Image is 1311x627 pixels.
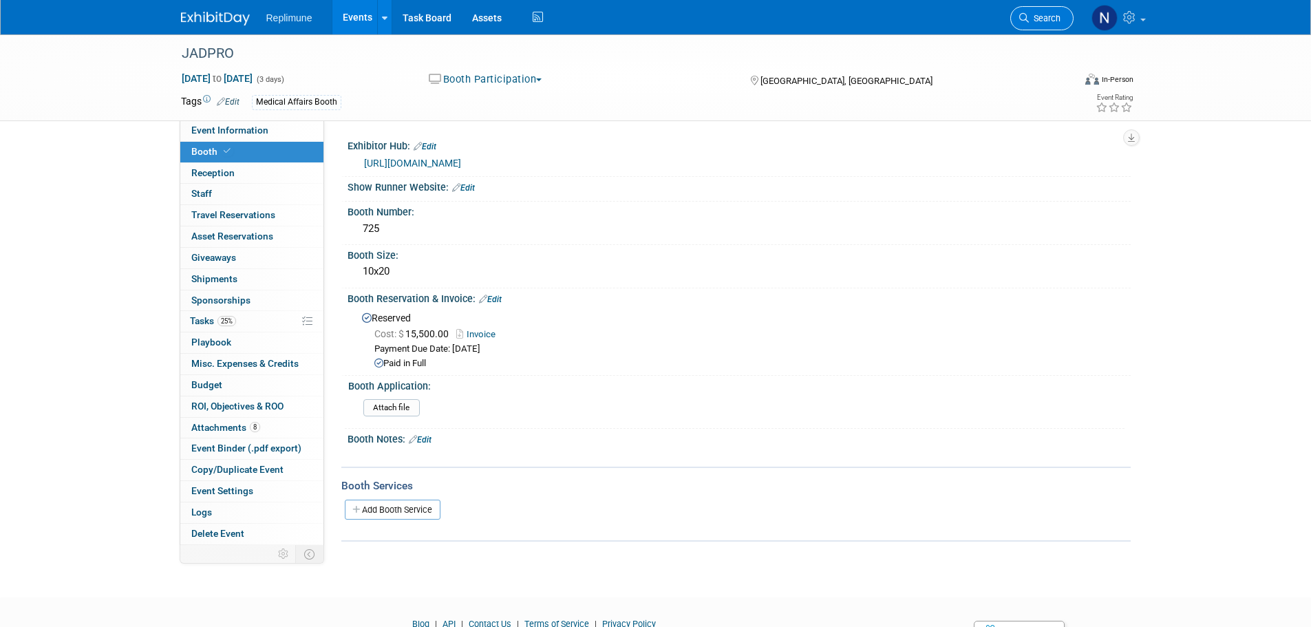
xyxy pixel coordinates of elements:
[180,184,323,204] a: Staff
[180,524,323,544] a: Delete Event
[358,261,1120,282] div: 10x20
[180,205,323,226] a: Travel Reservations
[266,12,312,23] span: Replimune
[191,507,212,518] span: Logs
[345,500,440,520] a: Add Booth Service
[374,357,1120,370] div: Paid in Full
[191,125,268,136] span: Event Information
[181,12,250,25] img: ExhibitDay
[479,295,502,304] a: Edit
[181,94,239,110] td: Tags
[180,163,323,184] a: Reception
[180,290,323,311] a: Sponsorships
[358,308,1120,370] div: Reserved
[180,375,323,396] a: Budget
[1101,74,1133,85] div: In-Person
[177,41,1053,66] div: JADPRO
[180,142,323,162] a: Booth
[191,464,284,475] span: Copy/Duplicate Event
[374,328,405,339] span: Cost: $
[452,183,475,193] a: Edit
[180,248,323,268] a: Giveaways
[191,443,301,454] span: Event Binder (.pdf export)
[180,120,323,141] a: Event Information
[992,72,1134,92] div: Event Format
[424,72,547,87] button: Booth Participation
[348,177,1131,195] div: Show Runner Website:
[348,288,1131,306] div: Booth Reservation & Invoice:
[190,315,236,326] span: Tasks
[191,485,253,496] span: Event Settings
[1029,13,1060,23] span: Search
[181,72,253,85] span: [DATE] [DATE]
[348,376,1125,393] div: Booth Application:
[224,147,231,155] i: Booth reservation complete
[348,429,1131,447] div: Booth Notes:
[348,202,1131,219] div: Booth Number:
[414,142,436,151] a: Edit
[191,379,222,390] span: Budget
[191,337,231,348] span: Playbook
[1010,6,1074,30] a: Search
[180,460,323,480] a: Copy/Duplicate Event
[191,188,212,199] span: Staff
[191,231,273,242] span: Asset Reservations
[348,245,1131,262] div: Booth Size:
[180,269,323,290] a: Shipments
[250,422,260,432] span: 8
[374,328,454,339] span: 15,500.00
[1091,5,1118,31] img: Nicole Schaeffner
[180,332,323,353] a: Playbook
[191,209,275,220] span: Travel Reservations
[358,218,1120,240] div: 725
[191,295,251,306] span: Sponsorships
[191,528,244,539] span: Delete Event
[180,354,323,374] a: Misc. Expenses & Credits
[180,396,323,417] a: ROI, Objectives & ROO
[341,478,1131,493] div: Booth Services
[409,435,431,445] a: Edit
[252,95,341,109] div: Medical Affairs Booth
[180,311,323,332] a: Tasks25%
[180,481,323,502] a: Event Settings
[217,316,236,326] span: 25%
[191,422,260,433] span: Attachments
[1096,94,1133,101] div: Event Rating
[760,76,932,86] span: [GEOGRAPHIC_DATA], [GEOGRAPHIC_DATA]
[191,167,235,178] span: Reception
[180,418,323,438] a: Attachments8
[217,97,239,107] a: Edit
[191,273,237,284] span: Shipments
[1085,74,1099,85] img: Format-Inperson.png
[374,343,1120,356] div: Payment Due Date: [DATE]
[180,226,323,247] a: Asset Reservations
[211,73,224,84] span: to
[272,545,296,563] td: Personalize Event Tab Strip
[191,358,299,369] span: Misc. Expenses & Credits
[180,502,323,523] a: Logs
[456,329,502,339] a: Invoice
[364,158,461,169] a: [URL][DOMAIN_NAME]
[191,252,236,263] span: Giveaways
[180,438,323,459] a: Event Binder (.pdf export)
[191,146,233,157] span: Booth
[191,401,284,412] span: ROI, Objectives & ROO
[295,545,323,563] td: Toggle Event Tabs
[348,136,1131,153] div: Exhibitor Hub:
[255,75,284,84] span: (3 days)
